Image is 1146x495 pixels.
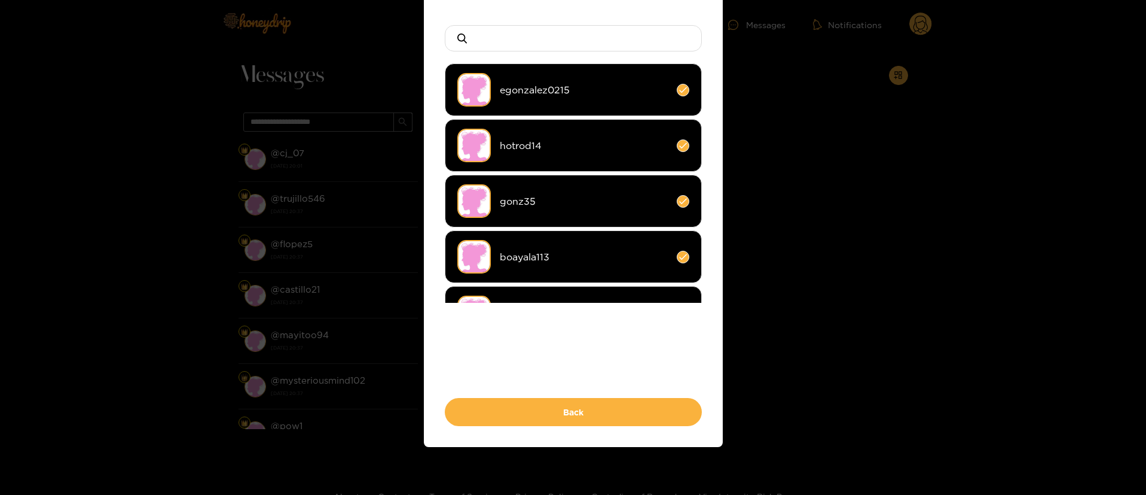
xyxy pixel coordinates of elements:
[457,129,491,162] img: no-avatar.png
[457,73,491,107] img: no-avatar.png
[500,250,668,264] span: boayala113
[500,195,668,208] span: gonz35
[500,83,668,97] span: egonzalez0215
[457,240,491,274] img: no-avatar.png
[500,139,668,153] span: hotrod14
[457,184,491,218] img: no-avatar.png
[457,296,491,329] img: no-avatar.png
[445,398,702,426] button: Back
